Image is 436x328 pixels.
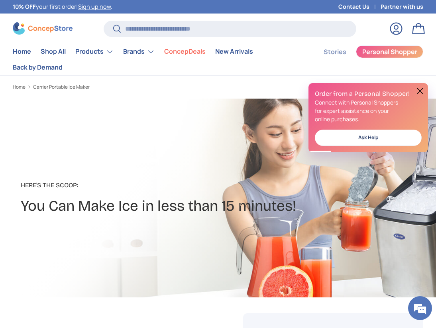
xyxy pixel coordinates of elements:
nav: Breadcrumbs [13,83,230,91]
a: Shop All [41,44,66,59]
div: Minimize live chat window [131,4,150,23]
span: Personal Shopper [362,49,417,55]
summary: Brands [118,44,159,60]
a: New Arrivals [215,44,253,59]
summary: Products [71,44,118,60]
a: Contact Us [338,2,381,11]
a: Ask Help [315,130,422,146]
span: We're online! [46,100,110,180]
strong: 10% OFF [13,3,36,10]
a: Back by Demand [13,60,63,75]
textarea: Type your message and hit 'Enter' [4,217,152,245]
h2: Order from a Personal Shopper! [315,89,422,98]
p: Here's the Scoop: [21,180,296,190]
a: Stories [324,44,346,60]
a: Home [13,44,31,59]
p: Connect with Personal Shoppers for expert assistance on your online purchases. [315,98,422,123]
div: Chat with us now [41,45,134,55]
a: Sign up now [78,3,111,10]
img: ConcepStore [13,22,73,35]
p: your first order! . [13,2,112,11]
a: Home [13,85,26,89]
a: Personal Shopper [356,45,423,58]
nav: Secondary [304,44,423,75]
h2: You Can Make Ice in less than 15 minutes! [21,196,296,215]
nav: Primary [13,44,304,75]
a: ConcepDeals [164,44,206,59]
a: Partner with us [381,2,423,11]
a: Carrier Portable Ice Maker [33,85,90,89]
